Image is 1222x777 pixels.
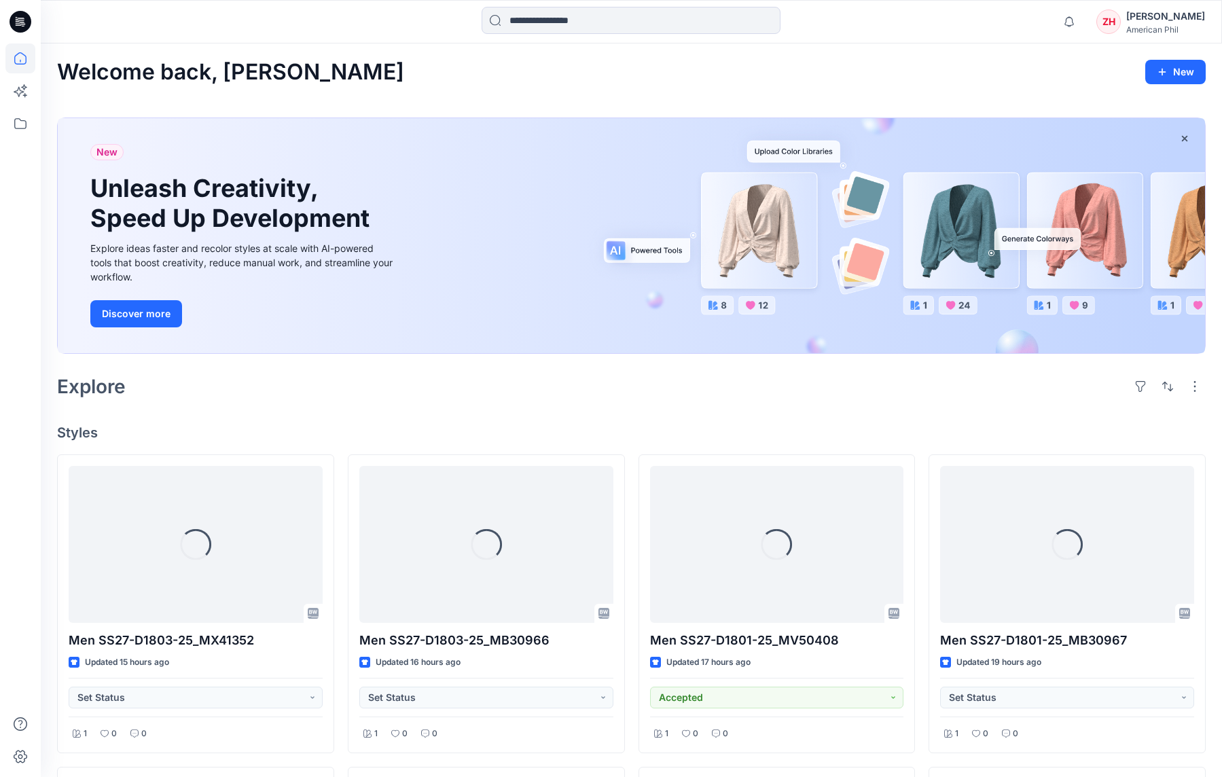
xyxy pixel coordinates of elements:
p: Men SS27-D1801-25_MB30967 [940,631,1194,650]
p: 0 [693,727,698,741]
p: 0 [723,727,728,741]
h2: Welcome back, [PERSON_NAME] [57,60,404,85]
p: 1 [374,727,378,741]
div: ZH [1096,10,1121,34]
h1: Unleash Creativity, Speed Up Development [90,174,376,232]
p: Updated 15 hours ago [85,655,169,670]
p: 0 [1013,727,1018,741]
h4: Styles [57,424,1206,441]
div: Explore ideas faster and recolor styles at scale with AI-powered tools that boost creativity, red... [90,241,396,284]
h2: Explore [57,376,126,397]
p: 1 [665,727,668,741]
p: 0 [141,727,147,741]
p: Men SS27-D1803-25_MX41352 [69,631,323,650]
a: Discover more [90,300,396,327]
p: Men SS27-D1801-25_MV50408 [650,631,904,650]
p: 0 [402,727,408,741]
span: New [96,144,118,160]
p: Men SS27-D1803-25_MB30966 [359,631,613,650]
p: 0 [432,727,437,741]
p: 0 [111,727,117,741]
p: Updated 17 hours ago [666,655,751,670]
p: 0 [983,727,988,741]
button: New [1145,60,1206,84]
p: Updated 16 hours ago [376,655,461,670]
p: 1 [84,727,87,741]
button: Discover more [90,300,182,327]
p: Updated 19 hours ago [956,655,1041,670]
div: [PERSON_NAME] [1126,8,1205,24]
p: 1 [955,727,958,741]
div: American Phil [1126,24,1205,35]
